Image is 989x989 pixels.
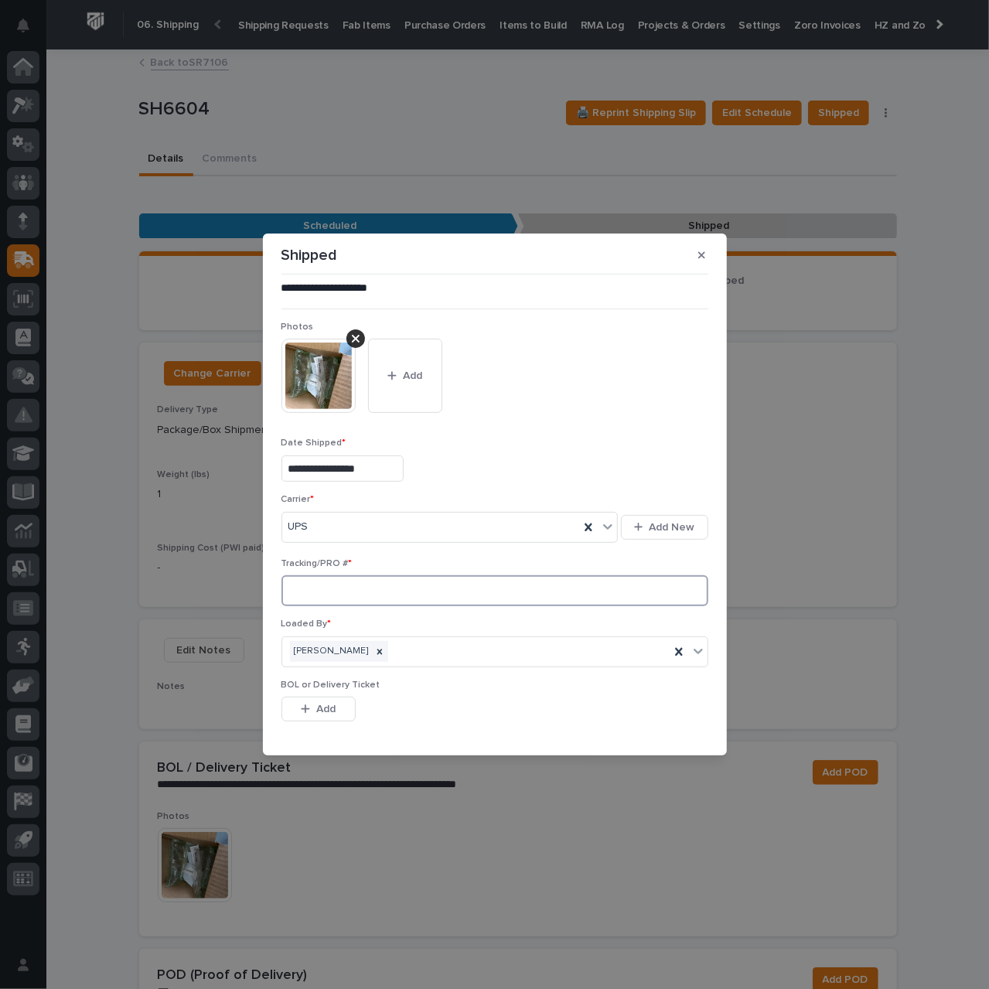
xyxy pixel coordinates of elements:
span: Add [316,702,336,716]
span: Date Shipped [281,438,346,448]
span: Add New [650,520,695,534]
span: Tracking/PRO # [281,559,353,568]
button: Add [281,697,356,721]
div: [PERSON_NAME] [290,641,371,662]
span: BOL or Delivery Ticket [281,680,380,690]
span: Add [403,369,422,383]
button: Add New [621,515,708,540]
span: Photos [281,322,314,332]
span: Shipping Cost (PWI paid) [281,741,389,750]
span: Carrier [281,495,315,504]
p: Shipped [281,246,338,264]
button: Add [368,339,442,413]
span: UPS [288,519,309,535]
span: Loaded By [281,619,332,629]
